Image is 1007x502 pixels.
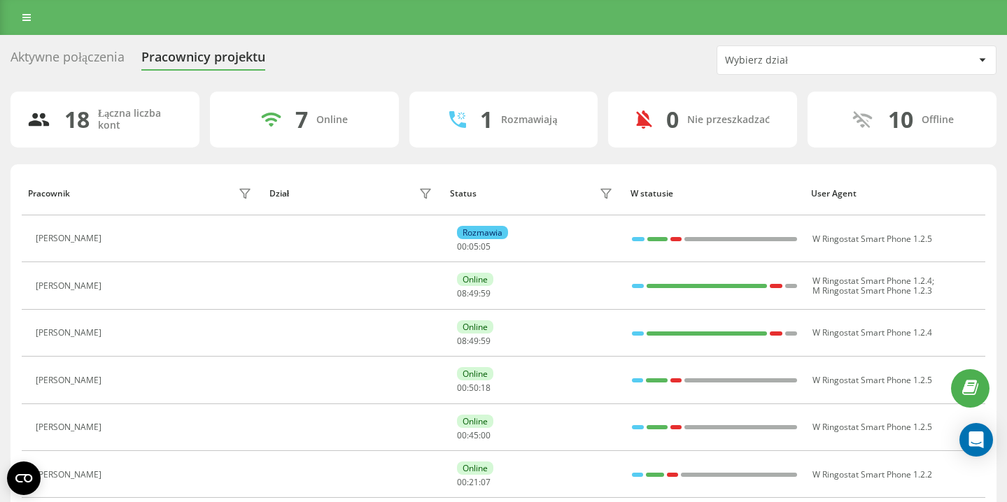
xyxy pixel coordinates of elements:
[959,423,993,457] div: Open Intercom Messenger
[36,234,105,243] div: [PERSON_NAME]
[481,241,491,252] span: 05
[457,241,467,252] span: 00
[888,106,913,133] div: 10
[469,382,479,394] span: 50
[457,273,493,286] div: Online
[631,189,798,199] div: W statusie
[457,431,491,440] div: : :
[457,320,493,334] div: Online
[501,114,557,126] div: Rozmawiają
[7,461,41,495] button: Open CMP widget
[457,382,467,394] span: 00
[457,461,493,475] div: Online
[36,422,105,432] div: [PERSON_NAME]
[725,55,892,66] div: Wybierz dział
[480,106,493,133] div: 1
[469,241,479,252] span: 05
[36,281,105,291] div: [PERSON_NAME]
[687,114,770,126] div: Nie przeszkadzać
[269,189,289,199] div: Dział
[812,374,932,386] span: W Ringostat Smart Phone 1.2.5
[457,429,467,441] span: 00
[457,287,467,299] span: 08
[457,226,508,239] div: Rozmawia
[812,275,932,287] span: W Ringostat Smart Phone 1.2.4
[469,287,479,299] span: 49
[28,189,70,199] div: Pracownik
[457,478,491,487] div: : :
[141,50,265,71] div: Pracownicy projektu
[457,335,467,347] span: 08
[812,285,932,296] span: M Ringostat Smart Phone 1.2.3
[36,328,105,338] div: [PERSON_NAME]
[457,383,491,393] div: : :
[457,367,493,380] div: Online
[457,336,491,346] div: : :
[10,50,125,71] div: Aktywne połączenia
[457,242,491,252] div: : :
[457,476,467,488] span: 00
[481,287,491,299] span: 59
[64,106,90,133] div: 18
[469,476,479,488] span: 21
[457,289,491,299] div: : :
[295,106,308,133] div: 7
[922,114,954,126] div: Offline
[36,375,105,385] div: [PERSON_NAME]
[481,429,491,441] span: 00
[812,421,932,433] span: W Ringostat Smart Phone 1.2.5
[812,327,932,338] span: W Ringostat Smart Phone 1.2.4
[469,335,479,347] span: 49
[469,429,479,441] span: 45
[316,114,348,126] div: Online
[481,382,491,394] span: 18
[666,106,679,133] div: 0
[36,470,105,480] div: [PERSON_NAME]
[812,468,932,480] span: W Ringostat Smart Phone 1.2.2
[812,233,932,245] span: W Ringostat Smart Phone 1.2.5
[811,189,978,199] div: User Agent
[450,189,477,199] div: Status
[481,476,491,488] span: 07
[98,108,183,131] div: Łączna liczba kont
[481,335,491,347] span: 59
[457,415,493,428] div: Online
